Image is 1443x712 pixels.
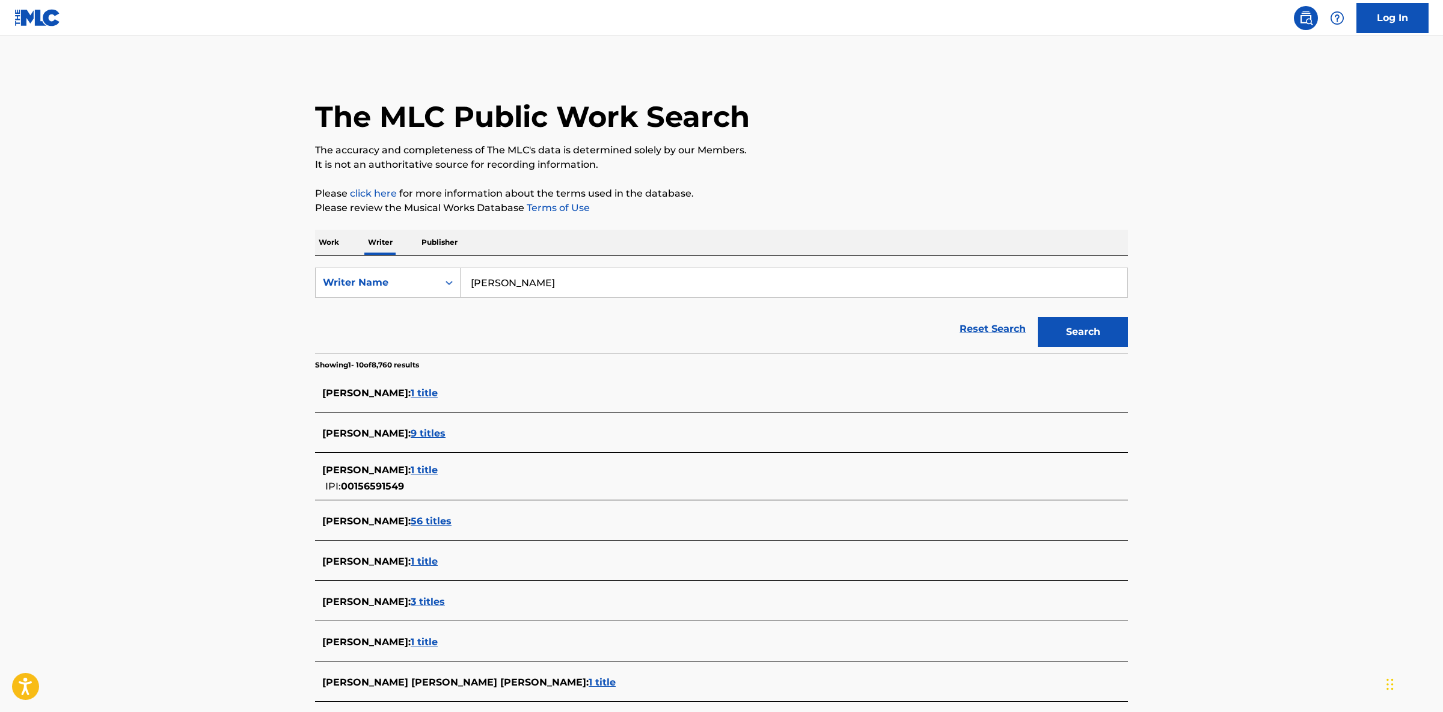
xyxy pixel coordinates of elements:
[411,556,438,567] span: 1 title
[1386,666,1394,702] div: Drag
[418,230,461,255] p: Publisher
[315,268,1128,353] form: Search Form
[322,596,411,607] span: [PERSON_NAME] :
[315,186,1128,201] p: Please for more information about the terms used in the database.
[411,387,438,399] span: 1 title
[1356,3,1429,33] a: Log In
[350,188,397,199] a: click here
[411,636,438,648] span: 1 title
[1038,317,1128,347] button: Search
[411,596,445,607] span: 3 titles
[322,428,411,439] span: [PERSON_NAME] :
[1383,654,1443,712] iframe: Chat Widget
[315,201,1128,215] p: Please review the Musical Works Database
[411,428,446,439] span: 9 titles
[411,464,438,476] span: 1 title
[341,480,404,492] span: 00156591549
[14,9,61,26] img: MLC Logo
[411,515,452,527] span: 56 titles
[315,360,419,370] p: Showing 1 - 10 of 8,760 results
[322,556,411,567] span: [PERSON_NAME] :
[322,636,411,648] span: [PERSON_NAME] :
[1330,11,1344,25] img: help
[322,677,589,688] span: [PERSON_NAME] [PERSON_NAME] [PERSON_NAME] :
[1325,6,1349,30] div: Help
[322,515,411,527] span: [PERSON_NAME] :
[315,143,1128,158] p: The accuracy and completeness of The MLC's data is determined solely by our Members.
[954,316,1032,342] a: Reset Search
[364,230,396,255] p: Writer
[315,230,343,255] p: Work
[315,99,750,135] h1: The MLC Public Work Search
[315,158,1128,172] p: It is not an authoritative source for recording information.
[524,202,590,213] a: Terms of Use
[322,387,411,399] span: [PERSON_NAME] :
[325,480,341,492] span: IPI:
[1299,11,1313,25] img: search
[589,677,616,688] span: 1 title
[322,464,411,476] span: [PERSON_NAME] :
[1294,6,1318,30] a: Public Search
[323,275,431,290] div: Writer Name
